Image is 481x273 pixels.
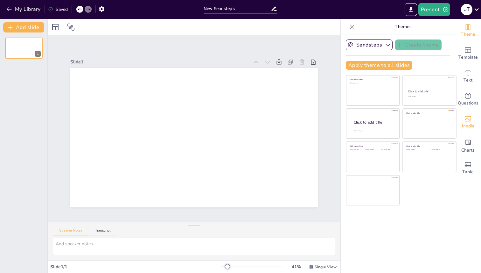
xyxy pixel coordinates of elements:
button: Add slide [3,22,44,32]
span: Template [458,54,478,61]
div: 41 % [289,264,304,270]
div: Click to add title [408,90,450,93]
div: J T [461,4,472,15]
div: Get real-time input from your audience [455,88,481,111]
div: Click to add text [431,149,451,151]
div: Slide 1 / 1 [50,264,221,270]
p: Themes [357,19,449,34]
span: Text [464,77,472,84]
div: Click to add text [365,149,380,151]
div: Click to add title [406,111,452,114]
div: Add text boxes [455,65,481,88]
button: J T [461,3,472,16]
div: Add a table [455,157,481,180]
div: Click to add title [350,145,395,147]
span: Charts [461,147,475,154]
button: Speaker Notes [53,228,89,235]
span: Theme [461,31,475,38]
button: Transcript [89,228,117,235]
div: Slide 1 [70,59,249,65]
button: Sendsteps [346,40,393,50]
div: Click to add title [406,145,452,147]
span: Media [462,123,474,130]
button: My Library [5,4,43,14]
div: Click to add title [354,120,394,125]
div: Layout [50,22,60,32]
button: Apply theme to all slides [346,61,412,70]
div: Click to add text [408,96,450,97]
div: Click to add body [354,130,394,132]
span: Single View [315,264,337,269]
div: Click to add text [350,83,395,84]
div: Add images, graphics, shapes or video [455,111,481,134]
div: Saved [48,6,68,12]
div: Click to add text [381,149,395,151]
div: Click to add title [350,78,395,81]
button: Export to PowerPoint [405,3,417,16]
input: Insert title [204,4,271,13]
div: Add ready made slides [455,42,481,65]
button: Present [418,3,450,16]
div: Click to add text [406,149,426,151]
div: 1 [5,38,43,59]
span: Table [462,169,474,176]
div: Change the overall theme [455,19,481,42]
div: 1 [35,51,41,57]
span: Position [67,23,75,31]
button: Create theme [395,40,442,50]
div: Add charts and graphs [455,134,481,157]
div: Click to add text [350,149,364,151]
span: Questions [458,100,478,107]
